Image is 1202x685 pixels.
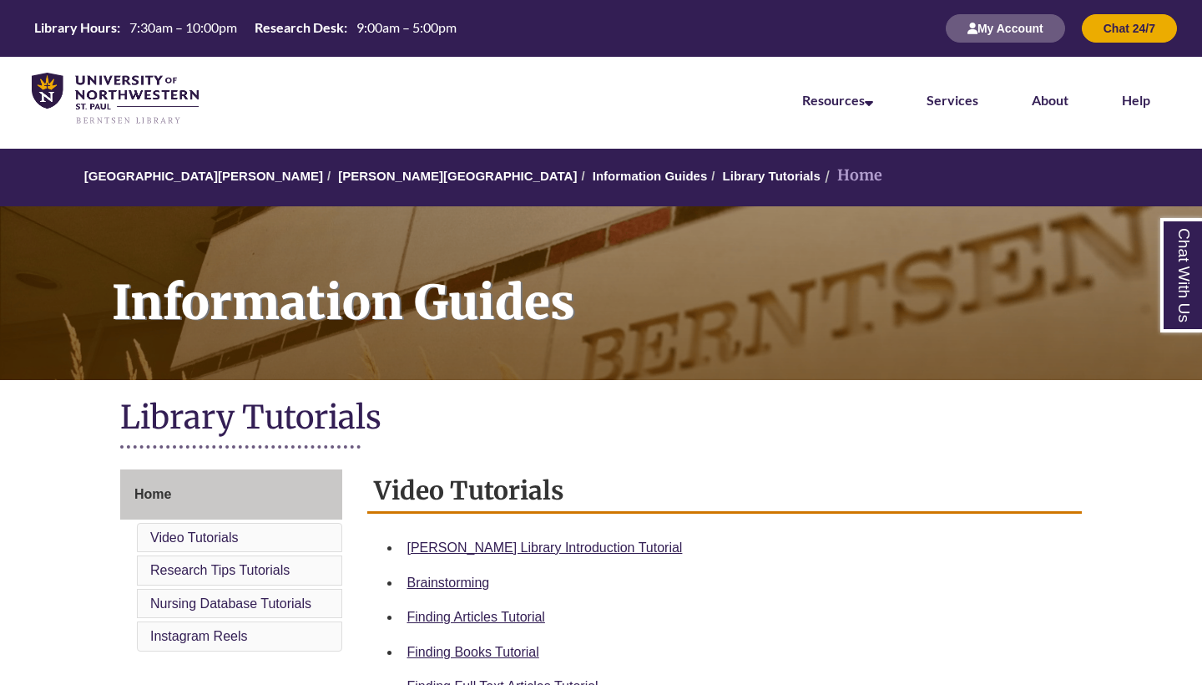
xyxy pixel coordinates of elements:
[407,576,490,590] a: Brainstorming
[1122,92,1150,108] a: Help
[84,169,323,183] a: [GEOGRAPHIC_DATA][PERSON_NAME]
[1032,92,1068,108] a: About
[946,14,1065,43] button: My Account
[28,18,123,37] th: Library Hours:
[129,19,237,35] span: 7:30am – 10:00pm
[821,164,882,188] li: Home
[407,540,683,555] a: [PERSON_NAME] Library Introduction Tutorial
[93,206,1202,358] h1: Information Guides
[28,18,463,38] a: Hours Today
[28,18,463,37] table: Hours Today
[356,19,457,35] span: 9:00am – 5:00pm
[150,563,290,577] a: Research Tips Tutorials
[946,21,1065,35] a: My Account
[593,169,708,183] a: Information Guides
[927,92,978,108] a: Services
[802,92,873,108] a: Resources
[134,487,171,501] span: Home
[1082,21,1177,35] a: Chat 24/7
[1082,14,1177,43] button: Chat 24/7
[338,169,577,183] a: [PERSON_NAME][GEOGRAPHIC_DATA]
[120,397,1082,441] h1: Library Tutorials
[367,469,1083,514] h2: Video Tutorials
[120,469,342,520] a: Home
[120,469,342,655] div: Guide Page Menu
[407,610,545,624] a: Finding Articles Tutorial
[32,73,199,125] img: UNWSP Library Logo
[407,645,539,659] a: Finding Books Tutorial
[150,629,248,643] a: Instagram Reels
[248,18,350,37] th: Research Desk:
[150,530,239,545] a: Video Tutorials
[150,596,311,611] a: Nursing Database Tutorials
[723,169,821,183] a: Library Tutorials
